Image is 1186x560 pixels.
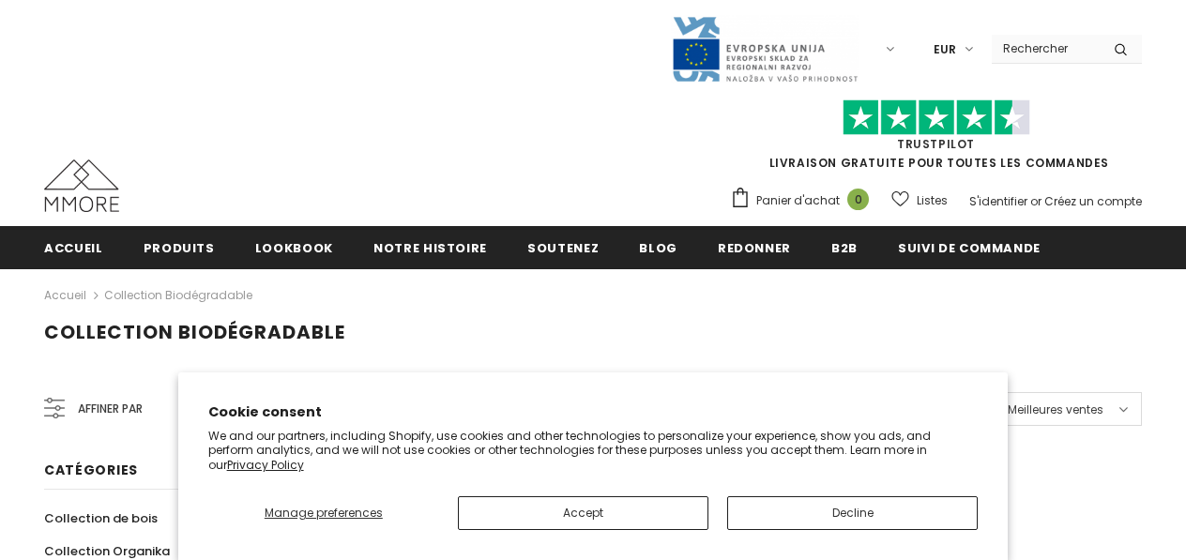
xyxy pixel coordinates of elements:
[208,429,979,473] p: We and our partners, including Shopify, use cookies and other technologies to personalize your ex...
[671,15,859,83] img: Javni Razpis
[44,226,103,268] a: Accueil
[843,99,1030,136] img: Faites confiance aux étoiles pilotes
[265,505,383,521] span: Manage preferences
[718,239,791,257] span: Redonner
[144,226,215,268] a: Produits
[891,184,948,217] a: Listes
[730,187,878,215] a: Panier d'achat 0
[44,239,103,257] span: Accueil
[44,509,158,527] span: Collection de bois
[208,402,979,422] h2: Cookie consent
[44,284,86,307] a: Accueil
[44,159,119,212] img: Cas MMORE
[44,502,158,535] a: Collection de bois
[104,287,252,303] a: Collection biodégradable
[756,191,840,210] span: Panier d'achat
[898,226,1041,268] a: Suivi de commande
[639,226,677,268] a: Blog
[208,496,439,530] button: Manage preferences
[897,136,975,152] a: TrustPilot
[78,399,143,419] span: Affiner par
[255,226,333,268] a: Lookbook
[671,40,859,56] a: Javni Razpis
[1044,193,1142,209] a: Créez un compte
[831,226,858,268] a: B2B
[1030,193,1042,209] span: or
[718,226,791,268] a: Redonner
[527,226,599,268] a: soutenez
[969,193,1027,209] a: S'identifier
[992,35,1100,62] input: Search Site
[44,319,345,345] span: Collection biodégradable
[639,239,677,257] span: Blog
[847,189,869,210] span: 0
[934,40,956,59] span: EUR
[1008,401,1103,419] span: Meilleures ventes
[44,542,170,560] span: Collection Organika
[44,461,138,479] span: Catégories
[527,239,599,257] span: soutenez
[831,239,858,257] span: B2B
[144,239,215,257] span: Produits
[373,226,487,268] a: Notre histoire
[458,496,708,530] button: Accept
[898,239,1041,257] span: Suivi de commande
[373,239,487,257] span: Notre histoire
[727,496,978,530] button: Decline
[255,239,333,257] span: Lookbook
[917,191,948,210] span: Listes
[227,457,304,473] a: Privacy Policy
[730,108,1142,171] span: LIVRAISON GRATUITE POUR TOUTES LES COMMANDES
